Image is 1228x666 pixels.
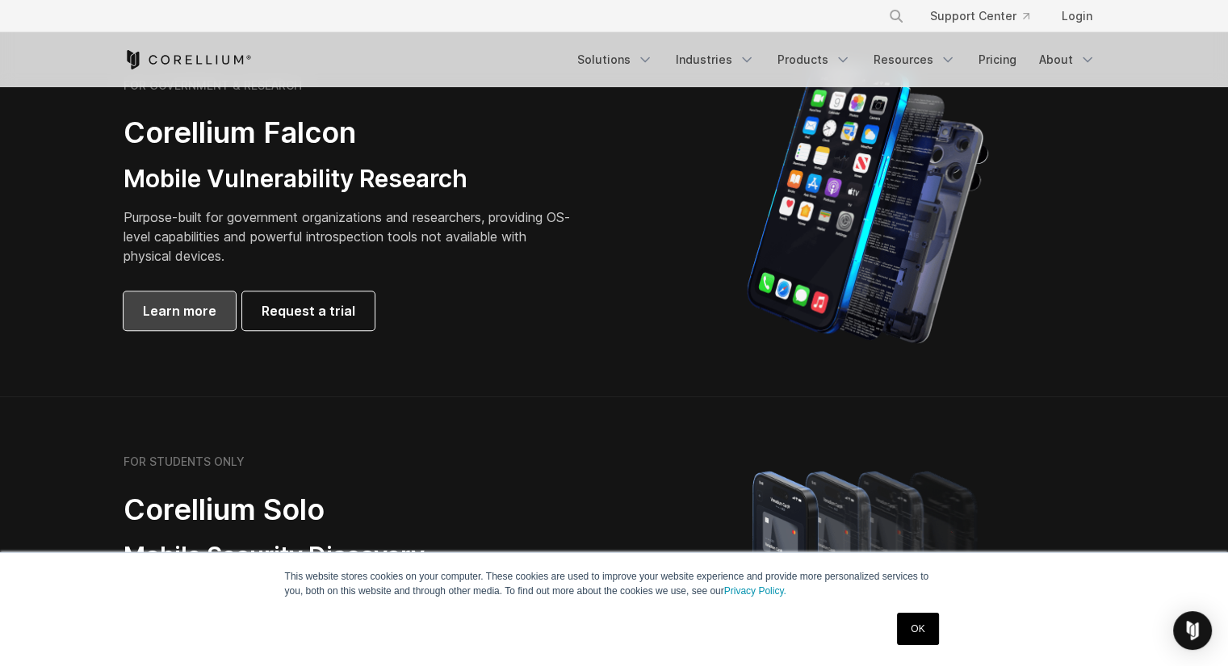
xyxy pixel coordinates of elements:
[724,585,786,597] a: Privacy Policy.
[124,541,576,572] h3: Mobile Security Discovery
[1173,611,1212,650] div: Open Intercom Messenger
[746,63,989,346] img: iPhone model separated into the mechanics used to build the physical device.
[124,291,236,330] a: Learn more
[869,2,1105,31] div: Navigation Menu
[568,45,1105,74] div: Navigation Menu
[768,45,861,74] a: Products
[1049,2,1105,31] a: Login
[568,45,663,74] a: Solutions
[124,454,245,469] h6: FOR STUDENTS ONLY
[124,492,576,528] h2: Corellium Solo
[882,2,911,31] button: Search
[143,301,216,320] span: Learn more
[124,207,576,266] p: Purpose-built for government organizations and researchers, providing OS-level capabilities and p...
[864,45,966,74] a: Resources
[897,613,938,645] a: OK
[242,291,375,330] a: Request a trial
[124,115,576,151] h2: Corellium Falcon
[666,45,765,74] a: Industries
[969,45,1026,74] a: Pricing
[124,164,576,195] h3: Mobile Vulnerability Research
[917,2,1042,31] a: Support Center
[285,569,944,598] p: This website stores cookies on your computer. These cookies are used to improve your website expe...
[124,50,252,69] a: Corellium Home
[262,301,355,320] span: Request a trial
[1029,45,1105,74] a: About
